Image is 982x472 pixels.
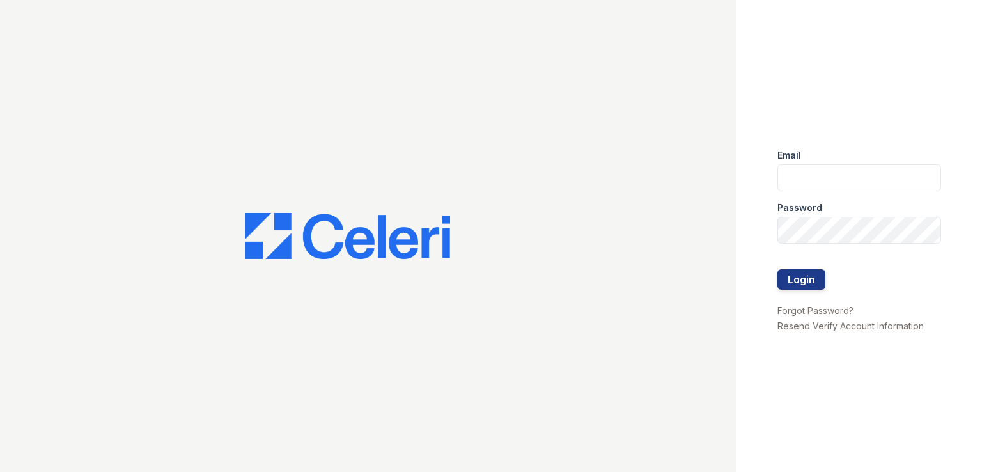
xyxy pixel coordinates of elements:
label: Password [777,201,822,214]
label: Email [777,149,801,162]
img: CE_Logo_Blue-a8612792a0a2168367f1c8372b55b34899dd931a85d93a1a3d3e32e68fde9ad4.png [245,213,450,259]
button: Login [777,269,825,290]
a: Forgot Password? [777,305,853,316]
a: Resend Verify Account Information [777,320,924,331]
